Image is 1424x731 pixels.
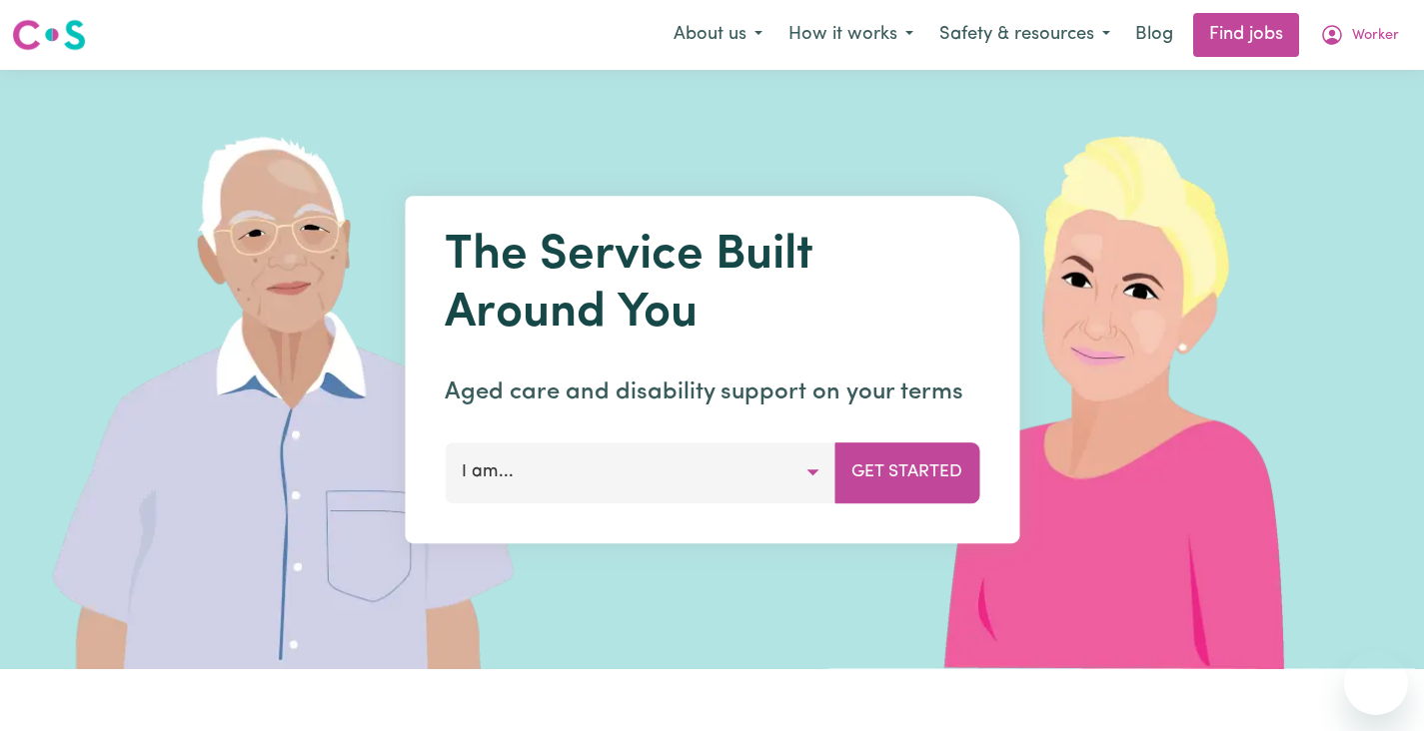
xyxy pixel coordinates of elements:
[1123,13,1185,57] a: Blog
[1344,651,1408,715] iframe: Button to launch messaging window
[12,17,86,53] img: Careseekers logo
[445,442,835,502] button: I am...
[445,374,979,410] p: Aged care and disability support on your terms
[1307,14,1412,56] button: My Account
[834,442,979,502] button: Get Started
[1193,13,1299,57] a: Find jobs
[661,14,775,56] button: About us
[12,12,86,58] a: Careseekers logo
[926,14,1123,56] button: Safety & resources
[775,14,926,56] button: How it works
[1352,25,1399,47] span: Worker
[445,228,979,343] h1: The Service Built Around You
